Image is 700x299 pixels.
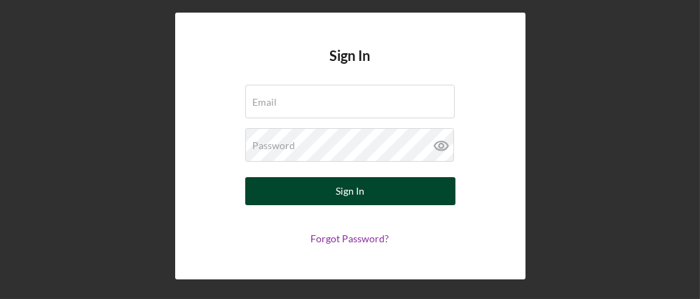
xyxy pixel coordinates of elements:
[253,97,277,108] label: Email
[311,232,390,244] a: Forgot Password?
[253,140,296,151] label: Password
[336,177,364,205] div: Sign In
[330,48,371,85] h4: Sign In
[245,177,455,205] button: Sign In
